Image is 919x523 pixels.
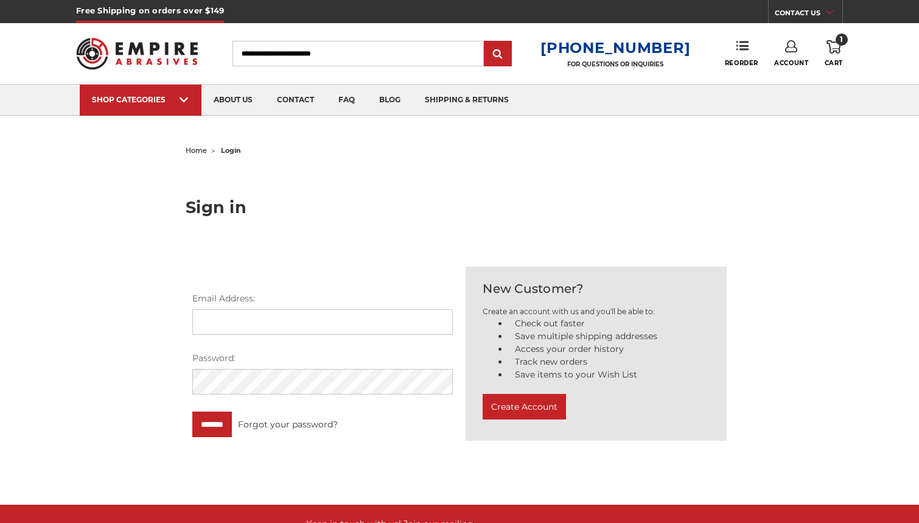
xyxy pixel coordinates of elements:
[486,42,510,66] input: Submit
[483,306,710,317] p: Create an account with us and you'll be able to:
[192,292,453,305] label: Email Address:
[192,352,453,365] label: Password:
[725,40,758,66] a: Reorder
[483,394,566,419] button: Create Account
[221,146,241,155] span: login
[238,418,338,431] a: Forgot your password?
[836,33,848,46] span: 1
[540,60,690,68] p: FOR QUESTIONS OR INQUIRIES
[775,6,842,23] a: CONTACT US
[725,59,758,67] span: Reorder
[201,85,265,116] a: about us
[186,146,207,155] a: home
[508,356,710,368] li: Track new orders
[774,59,808,67] span: Account
[265,85,326,116] a: contact
[186,199,733,216] h1: Sign in
[540,39,690,57] a: [PHONE_NUMBER]
[825,40,843,67] a: 1 Cart
[508,343,710,356] li: Access your order history
[483,279,710,298] h2: New Customer?
[825,59,843,67] span: Cart
[508,317,710,330] li: Check out faster
[508,330,710,343] li: Save multiple shipping addresses
[413,85,521,116] a: shipping & returns
[508,368,710,381] li: Save items to your Wish List
[92,95,189,104] div: SHOP CATEGORIES
[367,85,413,116] a: blog
[326,85,367,116] a: faq
[76,30,198,77] img: Empire Abrasives
[483,405,566,416] a: Create Account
